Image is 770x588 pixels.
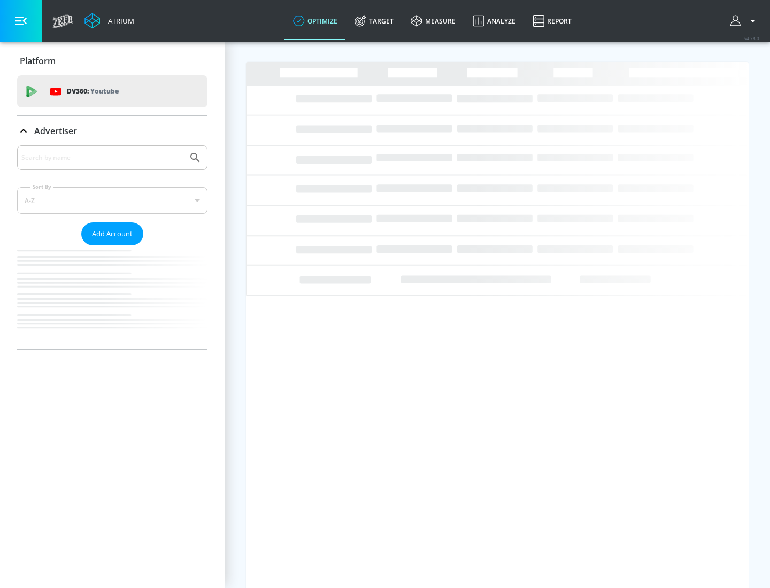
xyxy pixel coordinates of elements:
[402,2,464,40] a: measure
[21,151,183,165] input: Search by name
[17,187,207,214] div: A-Z
[81,222,143,245] button: Add Account
[30,183,53,190] label: Sort By
[34,125,77,137] p: Advertiser
[284,2,346,40] a: optimize
[464,2,524,40] a: Analyze
[84,13,134,29] a: Atrium
[17,145,207,349] div: Advertiser
[20,55,56,67] p: Platform
[744,35,759,41] span: v 4.28.0
[67,86,119,97] p: DV360:
[524,2,580,40] a: Report
[92,228,133,240] span: Add Account
[90,86,119,97] p: Youtube
[346,2,402,40] a: Target
[17,116,207,146] div: Advertiser
[104,16,134,26] div: Atrium
[17,46,207,76] div: Platform
[17,75,207,107] div: DV360: Youtube
[17,245,207,349] nav: list of Advertiser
